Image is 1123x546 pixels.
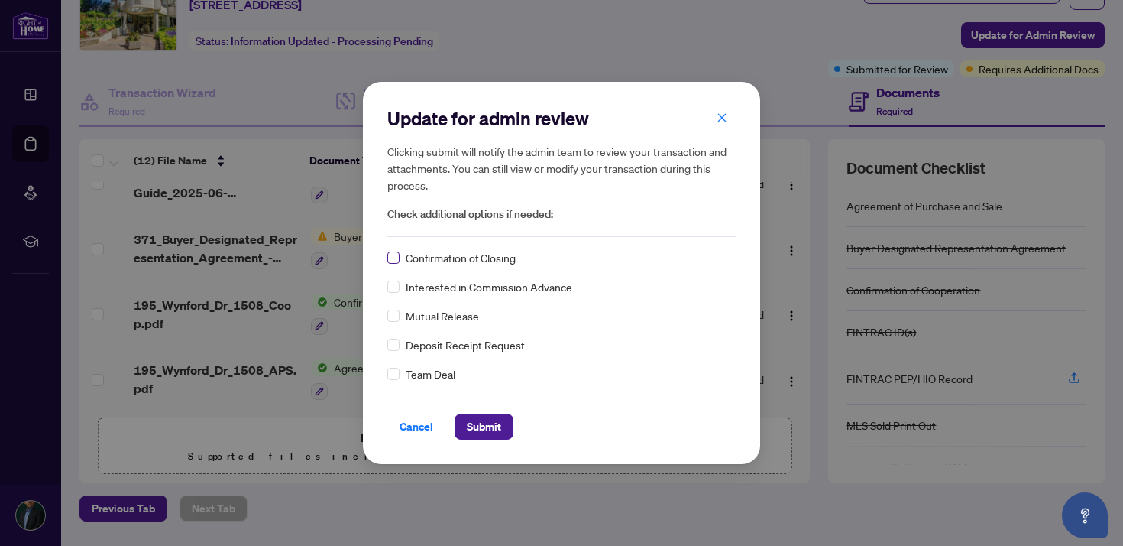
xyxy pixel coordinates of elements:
button: Open asap [1062,492,1108,538]
span: Confirmation of Closing [406,249,516,266]
span: close [717,112,727,123]
span: Deposit Receipt Request [406,336,525,353]
button: Cancel [387,414,445,440]
h2: Update for admin review [387,106,736,131]
span: Submit [467,414,501,439]
button: Submit [455,414,513,440]
span: Mutual Release [406,307,479,324]
span: Cancel [400,414,433,439]
span: Interested in Commission Advance [406,278,572,295]
span: Team Deal [406,366,455,382]
span: Check additional options if needed: [387,206,736,223]
h5: Clicking submit will notify the admin team to review your transaction and attachments. You can st... [387,143,736,193]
